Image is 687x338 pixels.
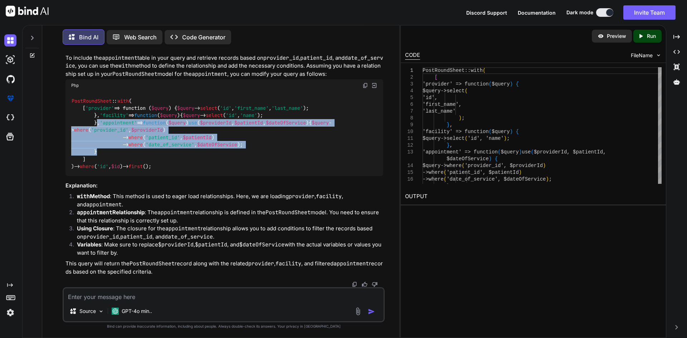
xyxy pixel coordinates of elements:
div: 9 [405,122,413,128]
span: function [134,112,157,119]
span: ( [464,88,467,94]
code: date_of_service [165,233,213,240]
span: $providerId [200,119,232,126]
span: ) [510,129,512,134]
img: darkAi-studio [4,54,16,66]
span: ; [507,136,510,141]
div: 17 [405,183,413,190]
span: 'appointment' => function [423,149,498,155]
span: select [200,105,217,111]
span: ) [488,156,491,162]
span: ) [504,136,507,141]
p: Code Generator [182,33,225,41]
div: 11 [405,135,413,142]
span: 'last_name' [423,108,455,114]
span: first [128,163,143,170]
span: ; [549,176,552,182]
code: appointment [192,70,227,78]
span: 'provider_id' [91,127,128,133]
span: { [516,129,518,134]
span: 'name' [240,112,257,119]
img: attachment [354,307,362,315]
li: : The relationship is defined in the model. You need to ensure that this relationship is correctl... [71,209,383,225]
img: preview [598,33,604,39]
code: appointment [165,225,201,232]
span: ( [488,81,491,87]
span: where [128,134,143,141]
span: 'provider' => function [423,81,489,87]
span: $query [501,149,518,155]
span: $patientId [183,134,211,141]
img: dislike [372,281,377,287]
span: 'first_name' [234,105,269,111]
code: PostRoundSheet [130,260,175,267]
h2: OUTPUT [401,188,666,205]
img: Open in Browser [371,82,377,89]
strong: Using Closure [77,225,113,232]
span: ) [510,81,512,87]
span: ( [483,68,486,73]
strong: Relationship [77,209,145,216]
span: 'id' [220,105,232,111]
span: ( [443,176,446,182]
span: $dateOfService [197,141,237,148]
code: facility [276,260,301,267]
code: appointment [77,209,112,216]
div: CODE [405,51,420,60]
span: ( [531,149,533,155]
strong: Method [77,193,110,200]
span: 'facility' => function [423,129,489,134]
img: Pick Models [98,308,104,314]
code: $dateOfService [239,241,284,248]
span: ( [462,163,464,168]
span: where [80,163,94,170]
img: icon [368,308,375,315]
span: $query [492,81,510,87]
span: use [189,119,197,126]
p: Bind can provide inaccurate information, including about people. Always double-check its answers.... [63,324,385,329]
img: darkChat [4,34,16,46]
div: 7 [405,108,413,115]
div: 12 [405,142,413,149]
span: Documentation [518,10,556,16]
code: :: ( [ => function ( ) { -> ( , , ); }, => { -> ( , ); }, => { -> ( , ) -> ( , ) -> ( , ); } ] )-... [71,97,332,170]
img: chevron down [656,52,662,58]
span: { [516,81,518,87]
span: Discord Support [466,10,507,16]
code: appointment [86,201,122,208]
span: 'first_name', [423,102,462,107]
p: Web Search [124,33,157,41]
span: ( ) [134,112,180,119]
span: 'patient_id', $patientId [447,170,519,175]
code: provider [248,260,274,267]
span: ) [546,176,549,182]
span: ( [498,149,501,155]
span: $providerId [131,127,163,133]
code: patient_id [300,54,332,62]
img: copy [362,83,368,88]
button: Invite Team [623,5,676,20]
p: Source [79,308,96,315]
span: 'date_of_service', $dateOfService [447,176,546,182]
span: 'id' [97,163,108,170]
div: 2 [405,74,413,81]
strong: Variables [77,241,101,248]
span: { [494,156,497,162]
span: 'appointment' [100,119,137,126]
code: provider_id [83,233,119,240]
div: 3 [405,81,413,88]
code: with [77,193,90,200]
span: 'provider_id', $providerId [464,163,542,168]
span: ( [488,129,491,134]
span: $providerId, $patientId, [534,149,606,155]
span: Dark mode [566,9,593,16]
span: $query [177,105,194,111]
button: Documentation [518,9,556,16]
span: ) [543,163,546,168]
div: 8 [405,115,413,122]
span: $dateOfService [266,119,306,126]
span: select [206,112,223,119]
span: ( ) ( ) [143,119,309,126]
code: provider [289,193,315,200]
button: Discord Support [466,9,507,16]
